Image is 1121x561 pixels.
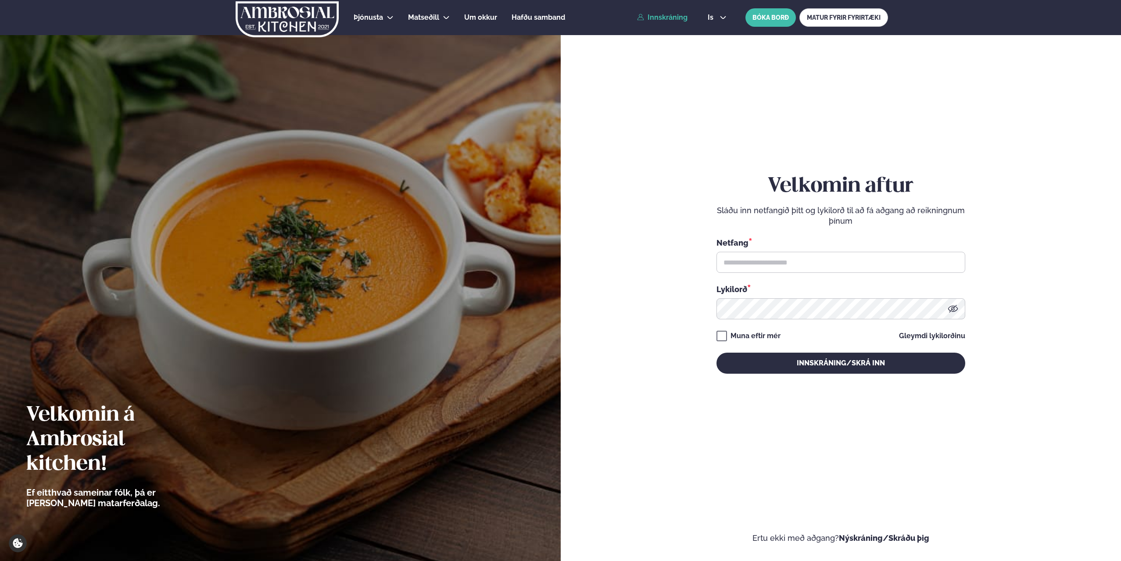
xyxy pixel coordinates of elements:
[716,237,965,248] div: Netfang
[716,283,965,295] div: Lykilorð
[26,487,208,508] p: Ef eitthvað sameinar fólk, þá er [PERSON_NAME] matarferðalag.
[839,533,929,543] a: Nýskráning/Skráðu þig
[799,8,888,27] a: MATUR FYRIR FYRIRTÆKI
[512,13,565,21] span: Hafðu samband
[408,13,439,21] span: Matseðill
[354,13,383,21] span: Þjónusta
[716,205,965,226] p: Sláðu inn netfangið þitt og lykilorð til að fá aðgang að reikningnum þínum
[637,14,688,21] a: Innskráning
[464,12,497,23] a: Um okkur
[701,14,734,21] button: is
[235,1,340,37] img: logo
[899,332,965,339] a: Gleymdi lykilorðinu
[9,534,27,552] a: Cookie settings
[716,353,965,374] button: Innskráning/Skrá inn
[354,12,383,23] a: Þjónusta
[745,8,796,27] button: BÓKA BORÐ
[512,12,565,23] a: Hafðu samband
[708,14,716,21] span: is
[464,13,497,21] span: Um okkur
[26,403,208,477] h2: Velkomin á Ambrosial kitchen!
[408,12,439,23] a: Matseðill
[587,533,1095,543] p: Ertu ekki með aðgang?
[716,174,965,199] h2: Velkomin aftur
